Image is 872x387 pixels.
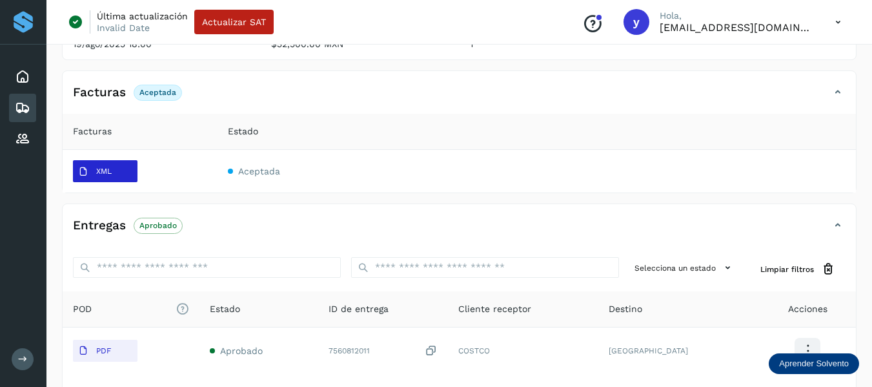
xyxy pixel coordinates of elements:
p: Aprobado [139,221,177,230]
div: EntregasAprobado [63,214,856,247]
span: Facturas [73,125,112,138]
span: Aprobado [220,346,263,356]
div: Proveedores [9,125,36,153]
span: Actualizar SAT [202,17,266,26]
button: Selecciona un estado [629,257,740,278]
p: Aprender Solvento [779,359,849,369]
p: PDF [96,346,111,355]
span: Estado [210,302,240,316]
div: Inicio [9,63,36,91]
div: Aprender Solvento [769,353,859,374]
span: Cliente receptor [458,302,531,316]
div: Embarques [9,94,36,122]
button: Limpiar filtros [750,257,846,281]
td: [GEOGRAPHIC_DATA] [598,328,759,374]
span: Aceptada [238,166,280,176]
button: XML [73,160,137,182]
p: XML [96,167,112,176]
p: Última actualización [97,10,188,22]
span: Acciones [788,302,827,316]
td: COSTCO [448,328,598,374]
p: Hola, [660,10,815,21]
p: yortega@niagarawater.com [660,21,815,34]
p: Aceptada [139,88,176,97]
button: PDF [73,340,137,362]
div: 7560812011 [329,344,438,358]
span: POD [73,302,189,316]
button: Actualizar SAT [194,10,274,34]
div: FacturasAceptada [63,81,856,114]
span: ID de entrega [329,302,389,316]
h4: Facturas [73,85,126,100]
h4: Entregas [73,218,126,233]
p: Invalid Date [97,22,150,34]
span: Limpiar filtros [760,264,814,275]
span: Destino [609,302,642,316]
span: Estado [228,125,258,138]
